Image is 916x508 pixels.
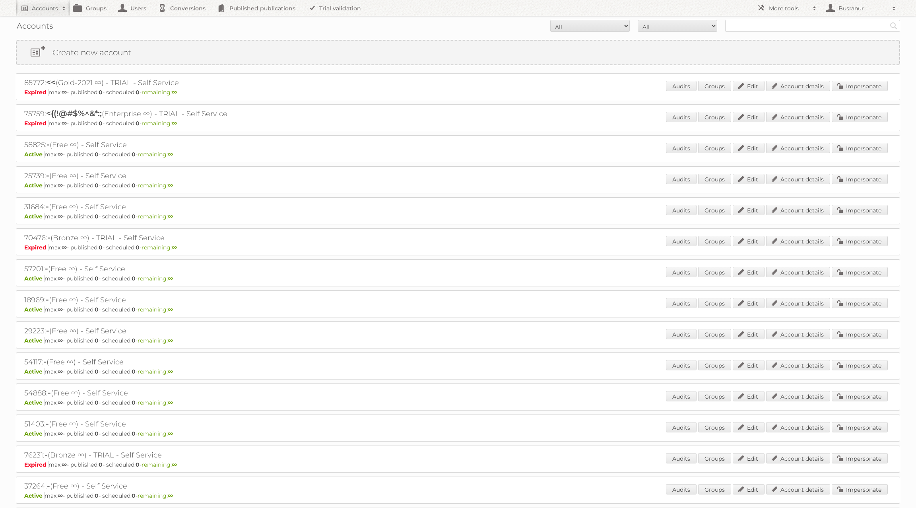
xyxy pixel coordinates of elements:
[168,337,173,344] strong: ∞
[733,205,765,215] a: Edit
[698,236,731,246] a: Groups
[766,112,830,122] a: Account details
[132,213,136,220] strong: 0
[138,337,173,344] span: remaining:
[32,4,58,12] h2: Accounts
[24,151,892,158] p: max: - published: - scheduled: -
[733,143,765,153] a: Edit
[172,89,177,96] strong: ∞
[46,326,49,335] span: -
[666,143,697,153] a: Audits
[888,20,900,32] input: Search
[733,360,765,370] a: Edit
[172,120,177,127] strong: ∞
[136,89,140,96] strong: 0
[168,399,173,406] strong: ∞
[733,112,765,122] a: Edit
[24,295,303,305] h2: 18969: (Free ∞) - Self Service
[698,267,731,277] a: Groups
[832,391,888,401] a: Impersonate
[95,275,99,282] strong: 0
[168,306,173,313] strong: ∞
[142,89,177,96] span: remaining:
[666,112,697,122] a: Audits
[95,213,99,220] strong: 0
[58,275,63,282] strong: ∞
[666,453,697,463] a: Audits
[95,306,99,313] strong: 0
[24,213,892,220] p: max: - published: - scheduled: -
[136,461,140,468] strong: 0
[138,492,173,499] span: remaining:
[766,422,830,432] a: Account details
[138,275,173,282] span: remaining:
[95,182,99,189] strong: 0
[24,368,45,375] span: Active
[666,329,697,339] a: Audits
[733,453,765,463] a: Edit
[172,244,177,251] strong: ∞
[766,329,830,339] a: Account details
[24,337,45,344] span: Active
[48,388,51,397] span: -
[132,306,136,313] strong: 0
[24,89,49,96] span: Expired
[698,329,731,339] a: Groups
[24,78,303,88] h2: 85772: (Gold-2021 ∞) - TRIAL - Self Service
[95,399,99,406] strong: 0
[138,368,173,375] span: remaining:
[58,430,63,437] strong: ∞
[766,174,830,184] a: Account details
[666,267,697,277] a: Audits
[666,360,697,370] a: Audits
[172,461,177,468] strong: ∞
[766,391,830,401] a: Account details
[832,143,888,153] a: Impersonate
[832,174,888,184] a: Impersonate
[168,182,173,189] strong: ∞
[132,492,136,499] strong: 0
[24,275,892,282] p: max: - published: - scheduled: -
[24,244,49,251] span: Expired
[698,422,731,432] a: Groups
[132,182,136,189] strong: 0
[136,120,140,127] strong: 0
[832,236,888,246] a: Impersonate
[24,337,892,344] p: max: - published: - scheduled: -
[698,174,731,184] a: Groups
[832,112,888,122] a: Impersonate
[666,236,697,246] a: Audits
[24,120,892,127] p: max: - published: - scheduled: -
[24,89,892,96] p: max: - published: - scheduled: -
[17,41,899,64] a: Create new account
[832,422,888,432] a: Impersonate
[95,151,99,158] strong: 0
[698,453,731,463] a: Groups
[46,295,49,304] span: -
[46,109,102,118] span: <{(!@#$%^&*:;
[666,174,697,184] a: Audits
[99,461,103,468] strong: 0
[24,461,49,468] span: Expired
[43,357,47,366] span: -
[24,182,45,189] span: Active
[733,391,765,401] a: Edit
[46,419,49,428] span: -
[46,78,56,87] span: <<
[769,4,809,12] h2: More tools
[666,205,697,215] a: Audits
[698,205,731,215] a: Groups
[62,89,67,96] strong: ∞
[62,244,67,251] strong: ∞
[136,244,140,251] strong: 0
[733,267,765,277] a: Edit
[24,120,49,127] span: Expired
[24,140,303,150] h2: 58825: (Free ∞) - Self Service
[168,368,173,375] strong: ∞
[766,484,830,494] a: Account details
[95,430,99,437] strong: 0
[142,461,177,468] span: remaining:
[832,453,888,463] a: Impersonate
[24,492,892,499] p: max: - published: - scheduled: -
[698,143,731,153] a: Groups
